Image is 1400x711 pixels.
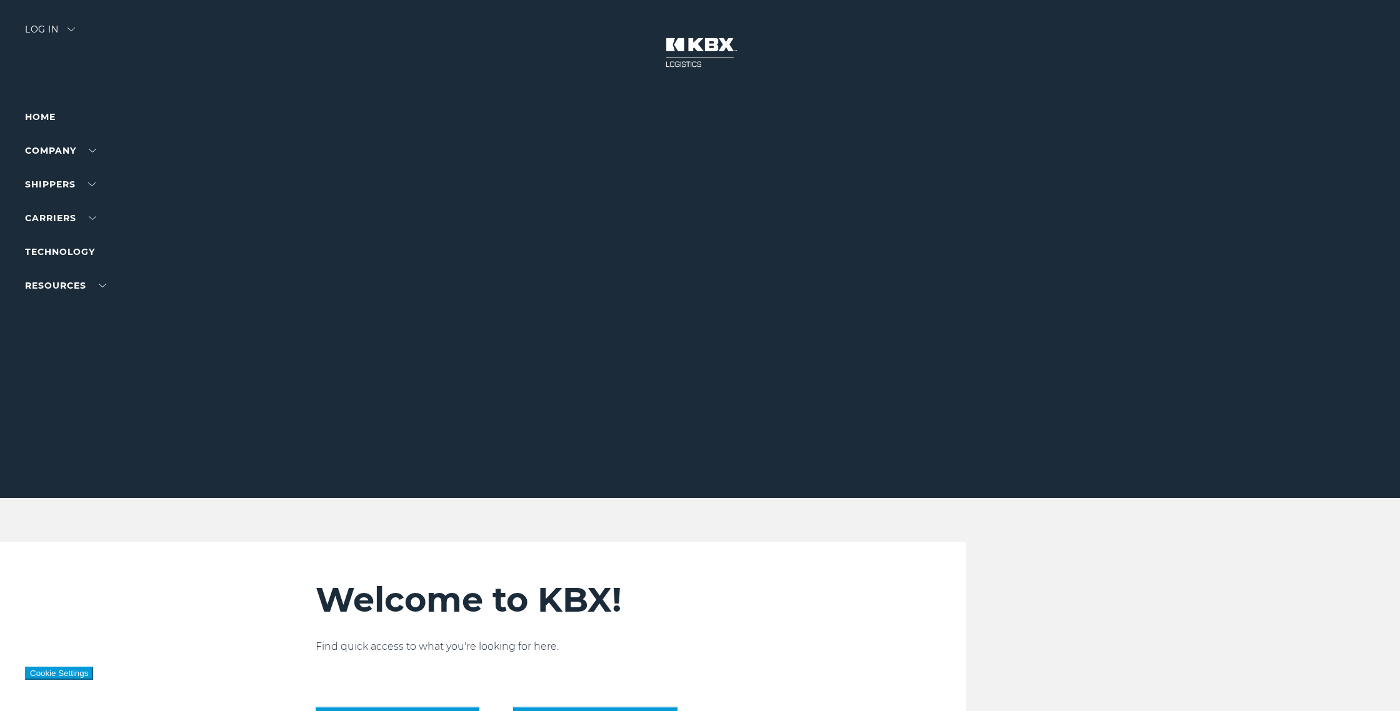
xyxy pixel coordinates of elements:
[67,27,75,31] img: arrow
[25,667,93,680] button: Cookie Settings
[316,579,946,620] h2: Welcome to KBX!
[25,111,56,122] a: Home
[25,280,106,291] a: RESOURCES
[653,25,747,80] img: kbx logo
[25,25,75,43] div: Log in
[25,212,96,224] a: Carriers
[25,179,96,190] a: SHIPPERS
[25,246,95,257] a: Technology
[316,639,946,654] p: Find quick access to what you're looking for here.
[25,145,96,156] a: Company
